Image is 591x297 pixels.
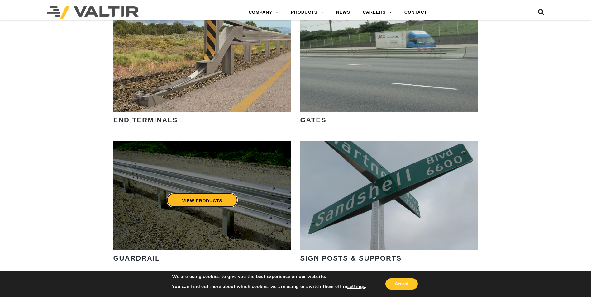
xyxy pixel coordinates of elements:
p: You can find out more about which cookies we are using or switch them off in . [172,284,366,290]
button: settings [347,284,365,290]
strong: SIGN POSTS & SUPPORTS [300,254,402,262]
strong: GATES [300,116,326,124]
a: CAREERS [356,6,398,19]
img: Valtir [47,6,139,19]
button: Accept [385,278,418,290]
strong: END TERMINALS [113,116,178,124]
a: COMPANY [242,6,285,19]
a: VIEW PRODUCTS [166,193,238,207]
a: CONTACT [398,6,433,19]
strong: GUARDRAIL [113,254,160,262]
a: PRODUCTS [285,6,330,19]
a: NEWS [330,6,356,19]
p: We are using cookies to give you the best experience on our website. [172,274,366,280]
